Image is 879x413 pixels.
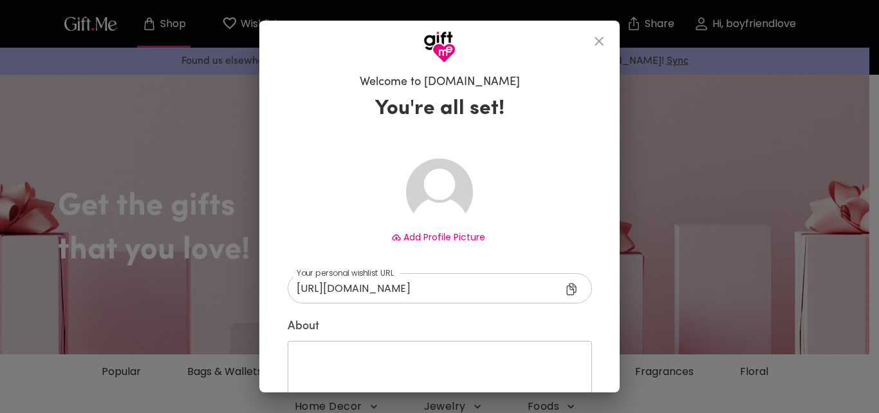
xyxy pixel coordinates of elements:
h3: You're all set! [375,96,504,122]
img: GiftMe Logo [423,31,456,63]
label: About [288,319,592,334]
h6: Welcome to [DOMAIN_NAME] [360,75,520,90]
button: close [584,26,615,57]
img: Avatar [406,158,473,226]
span: Add Profile Picture [403,231,485,244]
